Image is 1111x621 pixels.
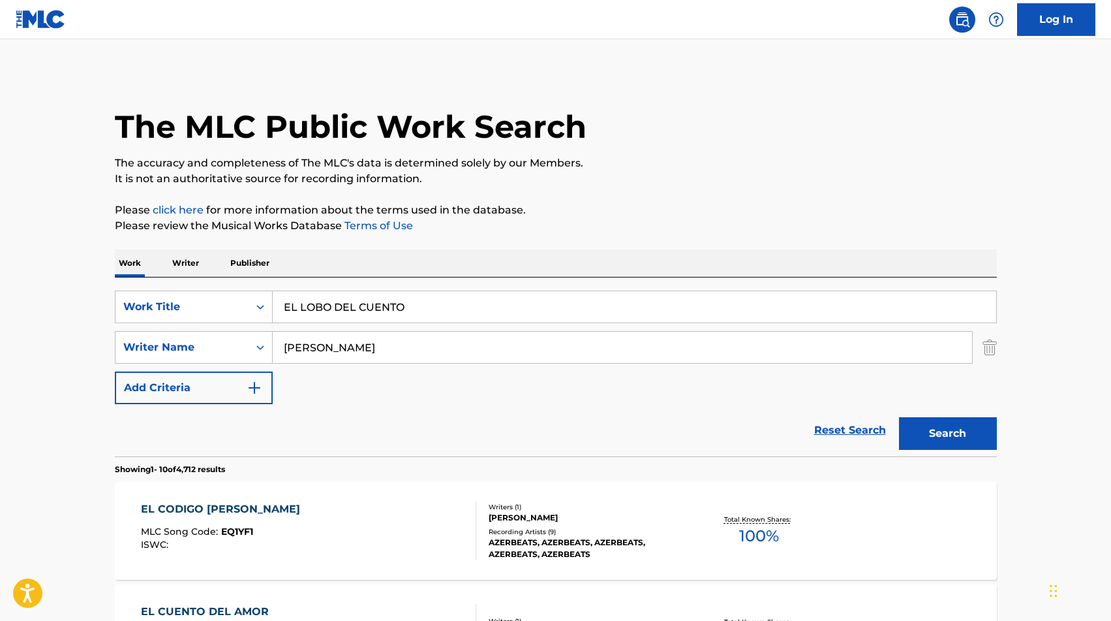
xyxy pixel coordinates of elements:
[115,249,145,277] p: Work
[141,604,275,620] div: EL CUENTO DEL AMOR
[115,171,997,187] p: It is not an authoritative source for recording information.
[489,512,686,524] div: [PERSON_NAME]
[1050,571,1058,611] div: Arrastrar
[115,482,997,580] a: EL CODIGO [PERSON_NAME]MLC Song Code:EQ1YF1ISWC:Writers (1)[PERSON_NAME]Recording Artists (9)AZER...
[1017,3,1095,36] a: Log In
[115,464,225,475] p: Showing 1 - 10 of 4,712 results
[489,527,686,537] div: Recording Artists ( 9 )
[489,502,686,512] div: Writers ( 1 )
[983,7,1009,33] div: Help
[988,12,1004,27] img: help
[954,12,970,27] img: search
[115,107,586,146] h1: The MLC Public Work Search
[1046,558,1111,621] div: Widget de chat
[153,204,204,216] a: click here
[1046,558,1111,621] iframe: Chat Widget
[168,249,203,277] p: Writer
[141,502,307,517] div: EL CODIGO [PERSON_NAME]
[724,515,794,524] p: Total Known Shares:
[141,526,221,537] span: MLC Song Code :
[115,372,273,404] button: Add Criteria
[342,219,413,232] a: Terms of Use
[899,417,997,450] button: Search
[16,10,66,29] img: MLC Logo
[141,539,172,550] span: ISWC :
[115,155,997,171] p: The accuracy and completeness of The MLC's data is determined solely by our Members.
[808,416,892,445] a: Reset Search
[982,331,997,364] img: Delete Criterion
[123,299,241,315] div: Work Title
[221,526,253,537] span: EQ1YF1
[115,218,997,234] p: Please review the Musical Works Database
[949,7,975,33] a: Public Search
[739,524,779,548] span: 100 %
[115,202,997,218] p: Please for more information about the terms used in the database.
[115,291,997,456] form: Search Form
[489,537,686,560] div: AZERBEATS, AZERBEATS, AZERBEATS, AZERBEATS, AZERBEATS
[123,340,241,355] div: Writer Name
[226,249,273,277] p: Publisher
[247,380,262,396] img: 9d2ae6d4665cec9f34b9.svg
